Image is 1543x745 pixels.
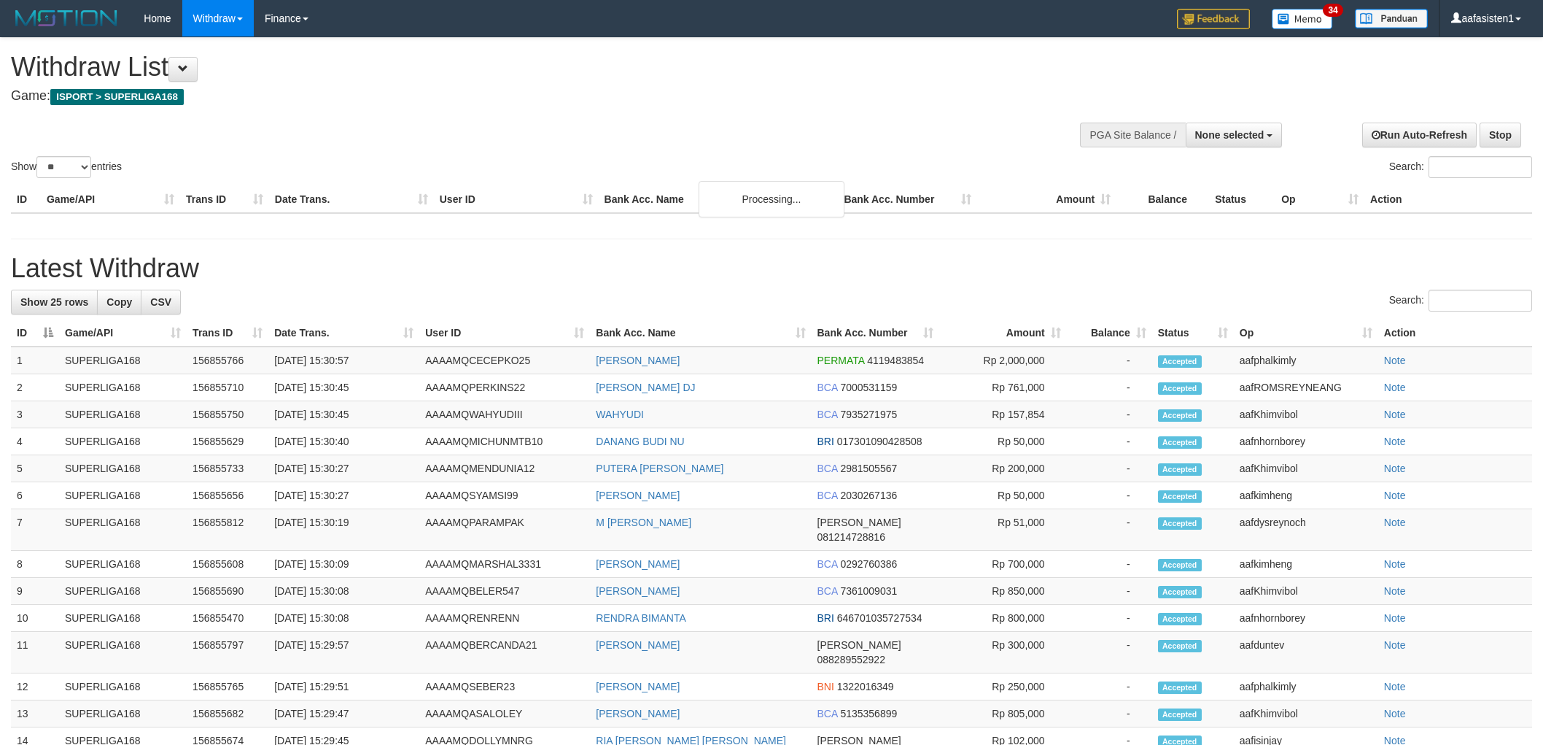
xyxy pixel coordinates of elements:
[1158,409,1202,422] span: Accepted
[1067,401,1152,428] td: -
[596,490,680,501] a: [PERSON_NAME]
[268,605,419,632] td: [DATE] 15:30:08
[1384,382,1406,393] a: Note
[268,374,419,401] td: [DATE] 15:30:45
[11,320,59,347] th: ID: activate to sort column descending
[187,700,268,727] td: 156855682
[187,374,268,401] td: 156855710
[1234,551,1378,578] td: aafkimheng
[596,517,691,528] a: M [PERSON_NAME]
[939,578,1067,605] td: Rp 850,000
[817,681,834,692] span: BNI
[59,700,187,727] td: SUPERLIGA168
[59,673,187,700] td: SUPERLIGA168
[939,673,1067,700] td: Rp 250,000
[1158,517,1202,530] span: Accepted
[1177,9,1250,29] img: Feedback.jpg
[1158,382,1202,395] span: Accepted
[187,401,268,428] td: 156855750
[599,186,839,213] th: Bank Acc. Name
[59,605,187,632] td: SUPERLIGA168
[1234,347,1378,374] td: aafphalkimly
[812,320,939,347] th: Bank Acc. Number: activate to sort column ascending
[1384,409,1406,420] a: Note
[1429,156,1532,178] input: Search:
[817,382,838,393] span: BCA
[1362,123,1477,147] a: Run Auto-Refresh
[939,455,1067,482] td: Rp 200,000
[1323,4,1342,17] span: 34
[269,186,434,213] th: Date Trans.
[1429,290,1532,312] input: Search:
[837,681,894,692] span: Copy 1322016349 to clipboard
[817,436,834,447] span: BRI
[187,578,268,605] td: 156855690
[1234,374,1378,401] td: aafROMSREYNEANG
[1080,123,1185,147] div: PGA Site Balance /
[1067,551,1152,578] td: -
[268,551,419,578] td: [DATE] 15:30:09
[59,401,187,428] td: SUPERLIGA168
[187,347,268,374] td: 156855766
[977,186,1116,213] th: Amount
[1389,290,1532,312] label: Search:
[187,673,268,700] td: 156855765
[817,463,838,474] span: BCA
[1158,559,1202,571] span: Accepted
[187,428,268,455] td: 156855629
[419,347,590,374] td: AAAAMQCECEPKO25
[840,708,897,719] span: Copy 5135356899 to clipboard
[1067,578,1152,605] td: -
[590,320,811,347] th: Bank Acc. Name: activate to sort column ascending
[187,320,268,347] th: Trans ID: activate to sort column ascending
[1158,436,1202,449] span: Accepted
[187,551,268,578] td: 156855608
[59,632,187,673] td: SUPERLIGA168
[1384,517,1406,528] a: Note
[596,612,685,624] a: RENDRA BIMANTA
[180,186,269,213] th: Trans ID
[268,320,419,347] th: Date Trans.: activate to sort column ascending
[817,531,885,543] span: Copy 081214728816 to clipboard
[817,355,865,366] span: PERMATA
[106,296,132,308] span: Copy
[11,89,1014,104] h4: Game:
[1384,558,1406,570] a: Note
[187,632,268,673] td: 156855797
[939,551,1067,578] td: Rp 700,000
[1195,129,1264,141] span: None selected
[11,186,41,213] th: ID
[840,409,897,420] span: Copy 7935271975 to clipboard
[1378,320,1532,347] th: Action
[817,654,885,665] span: Copy 088289552922 to clipboard
[419,605,590,632] td: AAAAMQRENRENN
[1158,490,1202,503] span: Accepted
[596,436,684,447] a: DANANG BUDI NU
[419,401,590,428] td: AAAAMQWAHYUDIII
[867,355,924,366] span: Copy 4119483854 to clipboard
[59,482,187,509] td: SUPERLIGA168
[187,482,268,509] td: 156855656
[419,320,590,347] th: User ID: activate to sort column ascending
[1234,320,1378,347] th: Op: activate to sort column ascending
[596,409,644,420] a: WAHYUDI
[1234,401,1378,428] td: aafKhimvibol
[59,455,187,482] td: SUPERLIGA168
[268,509,419,551] td: [DATE] 15:30:19
[1234,578,1378,605] td: aafKhimvibol
[596,463,723,474] a: PUTERA [PERSON_NAME]
[1234,509,1378,551] td: aafdysreynoch
[840,490,897,501] span: Copy 2030267136 to clipboard
[419,428,590,455] td: AAAAMQMICHUNMTB10
[1384,708,1406,719] a: Note
[268,428,419,455] td: [DATE] 15:30:40
[268,482,419,509] td: [DATE] 15:30:27
[1234,605,1378,632] td: aafnhornborey
[59,578,187,605] td: SUPERLIGA168
[1158,640,1202,652] span: Accepted
[419,482,590,509] td: AAAAMQSYAMSI99
[1384,681,1406,692] a: Note
[1234,700,1378,727] td: aafKhimvibol
[1067,673,1152,700] td: -
[268,673,419,700] td: [DATE] 15:29:51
